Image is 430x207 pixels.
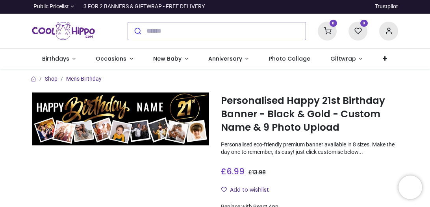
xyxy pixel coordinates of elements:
[143,49,198,69] a: New Baby
[330,20,337,27] sup: 0
[221,141,398,156] p: Personalised eco-friendly premium banner available in 8 sizes. Make the day one to remember, its ...
[32,49,86,69] a: Birthdays
[320,49,373,69] a: Giftwrap
[42,55,69,63] span: Birthdays
[96,55,126,63] span: Occasions
[248,168,266,176] span: £
[221,187,227,192] i: Add to wishlist
[318,27,337,33] a: 0
[153,55,182,63] span: New Baby
[198,49,259,69] a: Anniversary
[269,55,310,63] span: Photo Collage
[208,55,242,63] span: Anniversary
[128,22,146,40] button: Submit
[83,3,205,11] div: 3 FOR 2 BANNERS & GIFTWRAP - FREE DELIVERY
[330,55,356,63] span: Giftwrap
[32,92,209,146] img: Personalised Happy 21st Birthday Banner - Black & Gold - Custom Name & 9 Photo Upload
[221,183,276,197] button: Add to wishlistAdd to wishlist
[32,20,95,42] a: Logo of Cool Hippo
[32,20,95,42] img: Cool Hippo
[348,27,367,33] a: 0
[226,166,245,177] span: 6.99
[360,20,368,27] sup: 0
[252,168,266,176] span: 13.98
[375,3,398,11] a: Trustpilot
[33,3,69,11] span: Public Pricelist
[66,76,102,82] a: Mens Birthday
[32,3,74,11] a: Public Pricelist
[45,76,57,82] a: Shop
[221,166,245,177] span: £
[221,94,398,135] h1: Personalised Happy 21st Birthday Banner - Black & Gold - Custom Name & 9 Photo Upload
[86,49,143,69] a: Occasions
[398,176,422,199] iframe: Brevo live chat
